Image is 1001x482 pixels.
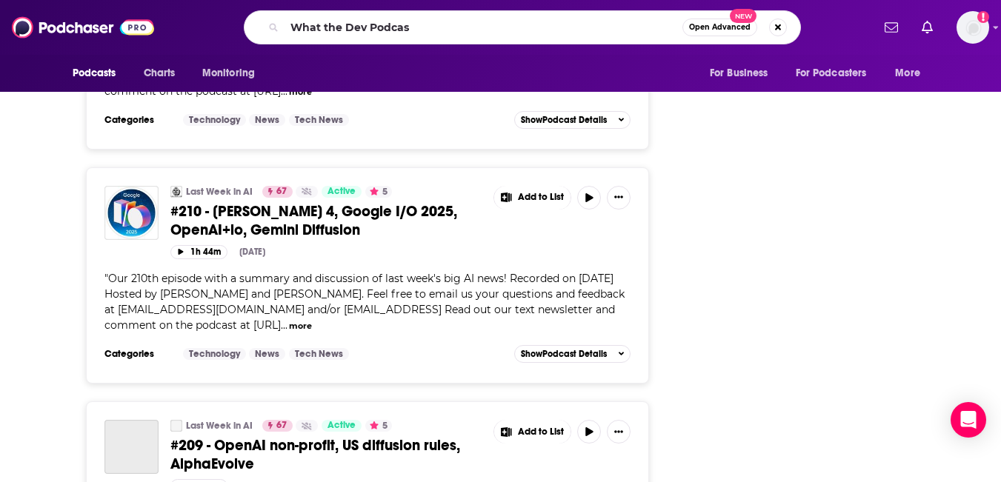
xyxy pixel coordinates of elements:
[239,247,265,257] div: [DATE]
[249,114,285,126] a: News
[521,349,607,359] span: Show Podcast Details
[607,186,631,210] button: Show More Button
[281,84,287,98] span: ...
[281,318,287,332] span: ...
[289,86,312,98] button: more
[689,24,751,31] span: Open Advanced
[494,186,571,210] button: Show More Button
[104,186,159,240] img: #210 - Claude 4, Google I/O 2025, OpenAI+io, Gemini Diffusion
[192,59,274,87] button: open menu
[12,13,154,41] img: Podchaser - Follow, Share and Rate Podcasts
[327,184,356,199] span: Active
[186,186,253,198] a: Last Week in AI
[885,59,939,87] button: open menu
[73,63,116,84] span: Podcasts
[134,59,184,87] a: Charts
[786,59,888,87] button: open menu
[322,186,362,198] a: Active
[494,420,571,443] button: Show More Button
[183,114,246,126] a: Technology
[170,245,227,259] button: 1h 44m
[170,202,483,239] a: #210 - [PERSON_NAME] 4, Google I/O 2025, OpenAI+io, Gemini Diffusion
[895,63,920,84] span: More
[514,345,631,363] button: ShowPodcast Details
[276,184,287,199] span: 67
[144,63,176,84] span: Charts
[62,59,136,87] button: open menu
[518,426,564,438] span: Add to List
[514,111,631,129] button: ShowPodcast Details
[289,320,312,332] button: more
[183,348,246,360] a: Technology
[730,9,756,23] span: New
[276,418,287,433] span: 67
[104,114,171,126] h3: Categories
[104,272,625,332] span: "
[977,11,989,23] svg: Add a profile image
[879,15,904,40] a: Show notifications dropdown
[365,186,392,198] button: 5
[170,420,182,432] a: Last Week in AI
[518,192,564,203] span: Add to List
[521,115,607,125] span: Show Podcast Details
[104,420,159,474] a: #209 - OpenAI non-profit, US diffusion rules, AlphaEvolve
[699,59,787,87] button: open menu
[170,186,182,198] img: Last Week in AI
[104,272,625,332] span: Our 210th episode with a summary and discussion of last week's big AI news! Recorded on [DATE] Ho...
[202,63,255,84] span: Monitoring
[244,10,801,44] div: Search podcasts, credits, & more...
[104,38,625,98] span: Our 211th episode with a summary and discussion of last week's big AI news! Recorded on [DATE] Ho...
[285,16,682,39] input: Search podcasts, credits, & more...
[957,11,989,44] button: Show profile menu
[365,420,392,432] button: 5
[170,436,483,473] a: #209 - OpenAI non-profit, US diffusion rules, AlphaEvolve
[170,202,457,239] span: #210 - [PERSON_NAME] 4, Google I/O 2025, OpenAI+io, Gemini Diffusion
[957,11,989,44] img: User Profile
[262,420,293,432] a: 67
[104,348,171,360] h3: Categories
[262,186,293,198] a: 67
[916,15,939,40] a: Show notifications dropdown
[104,38,625,98] span: "
[957,11,989,44] span: Logged in as kindrieri
[170,436,460,473] span: #209 - OpenAI non-profit, US diffusion rules, AlphaEvolve
[710,63,768,84] span: For Business
[249,348,285,360] a: News
[322,420,362,432] a: Active
[682,19,757,36] button: Open AdvancedNew
[796,63,867,84] span: For Podcasters
[289,348,349,360] a: Tech News
[186,420,253,432] a: Last Week in AI
[327,418,356,433] span: Active
[289,114,349,126] a: Tech News
[607,420,631,443] button: Show More Button
[951,402,986,438] div: Open Intercom Messenger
